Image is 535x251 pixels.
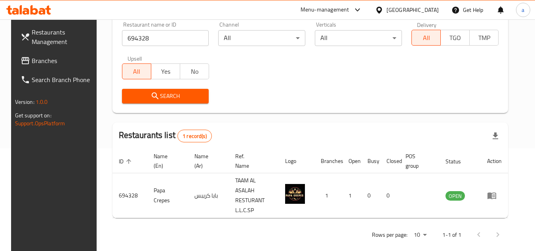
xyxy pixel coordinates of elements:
[235,151,270,171] span: Ref. Name
[487,191,502,200] div: Menu
[361,149,380,173] th: Busy
[188,173,229,218] td: بابا كريبس
[126,66,148,77] span: All
[314,149,342,173] th: Branches
[112,173,147,218] td: 694328
[122,89,209,103] button: Search
[301,5,349,15] div: Menu-management
[151,63,180,79] button: Yes
[442,230,461,240] p: 1-1 of 1
[14,51,101,70] a: Branches
[315,30,402,46] div: All
[446,192,465,201] span: OPEN
[14,70,101,89] a: Search Branch Phone
[522,6,524,14] span: a
[147,173,188,218] td: Papa Crepes
[218,30,305,46] div: All
[440,30,470,46] button: TGO
[411,30,441,46] button: All
[15,97,34,107] span: Version:
[285,184,305,204] img: Papa Crepes
[446,157,471,166] span: Status
[14,23,101,51] a: Restaurants Management
[486,126,505,146] div: Export file
[361,173,380,218] td: 0
[122,63,151,79] button: All
[122,30,209,46] input: Search for restaurant name or ID..
[154,66,177,77] span: Yes
[119,157,134,166] span: ID
[178,132,211,140] span: 1 record(s)
[119,129,212,142] h2: Restaurants list
[128,56,142,61] label: Upsell
[417,22,437,27] label: Delivery
[194,151,219,171] span: Name (Ar)
[342,149,361,173] th: Open
[481,149,508,173] th: Action
[177,130,212,142] div: Total records count
[180,63,209,79] button: No
[128,91,203,101] span: Search
[112,149,508,218] table: enhanced table
[32,27,94,46] span: Restaurants Management
[314,173,342,218] td: 1
[154,151,179,171] span: Name (En)
[380,149,399,173] th: Closed
[469,30,499,46] button: TMP
[342,173,361,218] td: 1
[386,6,439,14] div: [GEOGRAPHIC_DATA]
[473,32,495,44] span: TMP
[279,149,314,173] th: Logo
[372,230,407,240] p: Rows per page:
[229,173,279,218] td: TAAM AL ASALAH RESTURANT L.L.C.SP
[32,56,94,65] span: Branches
[444,32,466,44] span: TGO
[411,229,430,241] div: Rows per page:
[36,97,48,107] span: 1.0.0
[183,66,206,77] span: No
[380,173,399,218] td: 0
[15,110,51,121] span: Get support on:
[32,75,94,84] span: Search Branch Phone
[415,32,438,44] span: All
[406,151,430,171] span: POS group
[15,118,65,128] a: Support.OpsPlatform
